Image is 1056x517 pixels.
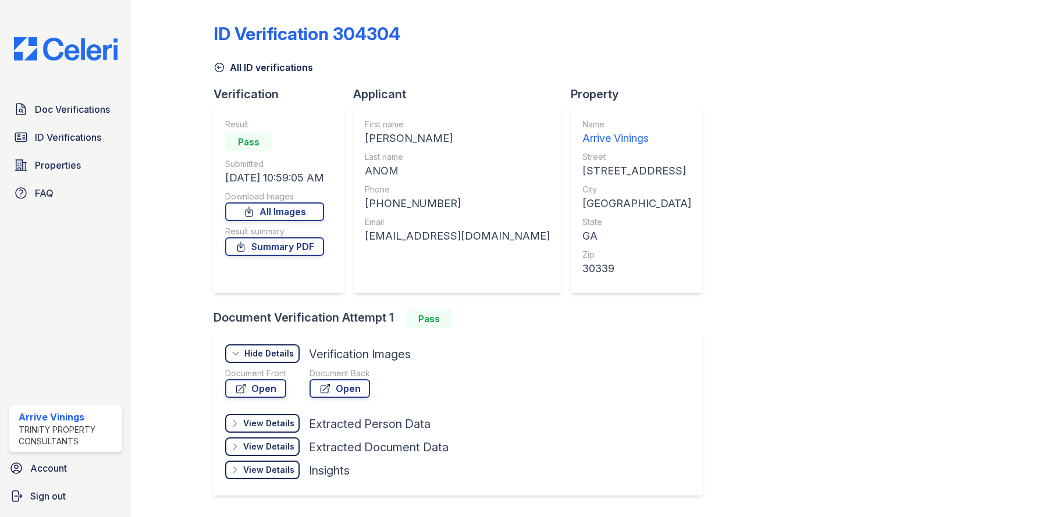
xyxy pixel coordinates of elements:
[35,186,54,200] span: FAQ
[365,184,550,195] div: Phone
[35,158,81,172] span: Properties
[582,119,691,130] div: Name
[243,441,294,452] div: View Details
[582,184,691,195] div: City
[225,191,324,202] div: Download Images
[365,119,550,130] div: First name
[9,126,122,149] a: ID Verifications
[365,151,550,163] div: Last name
[30,489,66,503] span: Sign out
[365,216,550,228] div: Email
[5,484,127,508] a: Sign out
[406,309,452,328] div: Pass
[9,98,122,121] a: Doc Verifications
[225,202,324,221] a: All Images
[310,379,370,398] a: Open
[5,457,127,480] a: Account
[19,424,118,447] div: Trinity Property Consultants
[9,154,122,177] a: Properties
[309,462,350,479] div: Insights
[353,86,571,102] div: Applicant
[582,151,691,163] div: Street
[571,86,712,102] div: Property
[214,23,400,44] div: ID Verification 304304
[35,102,110,116] span: Doc Verifications
[582,228,691,244] div: GA
[243,418,294,429] div: View Details
[225,170,324,186] div: [DATE] 10:59:05 AM
[310,368,370,379] div: Document Back
[225,119,324,130] div: Result
[225,237,324,256] a: Summary PDF
[225,379,286,398] a: Open
[214,60,313,74] a: All ID verifications
[244,348,294,359] div: Hide Details
[582,216,691,228] div: State
[214,309,712,328] div: Document Verification Attempt 1
[309,439,449,455] div: Extracted Document Data
[582,130,691,147] div: Arrive Vinings
[365,228,550,244] div: [EMAIL_ADDRESS][DOMAIN_NAME]
[214,86,353,102] div: Verification
[5,37,127,60] img: CE_Logo_Blue-a8612792a0a2168367f1c8372b55b34899dd931a85d93a1a3d3e32e68fde9ad4.png
[1007,470,1044,505] iframe: chat widget
[365,163,550,179] div: ANOM
[582,249,691,261] div: Zip
[582,195,691,212] div: [GEOGRAPHIC_DATA]
[225,226,324,237] div: Result summary
[35,130,101,144] span: ID Verifications
[30,461,67,475] span: Account
[309,416,431,432] div: Extracted Person Data
[243,464,294,476] div: View Details
[582,163,691,179] div: [STREET_ADDRESS]
[9,181,122,205] a: FAQ
[225,158,324,170] div: Submitted
[365,130,550,147] div: [PERSON_NAME]
[309,346,411,362] div: Verification Images
[582,119,691,147] a: Name Arrive Vinings
[225,133,272,151] div: Pass
[225,368,286,379] div: Document Front
[365,195,550,212] div: [PHONE_NUMBER]
[582,261,691,277] div: 30339
[19,410,118,424] div: Arrive Vinings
